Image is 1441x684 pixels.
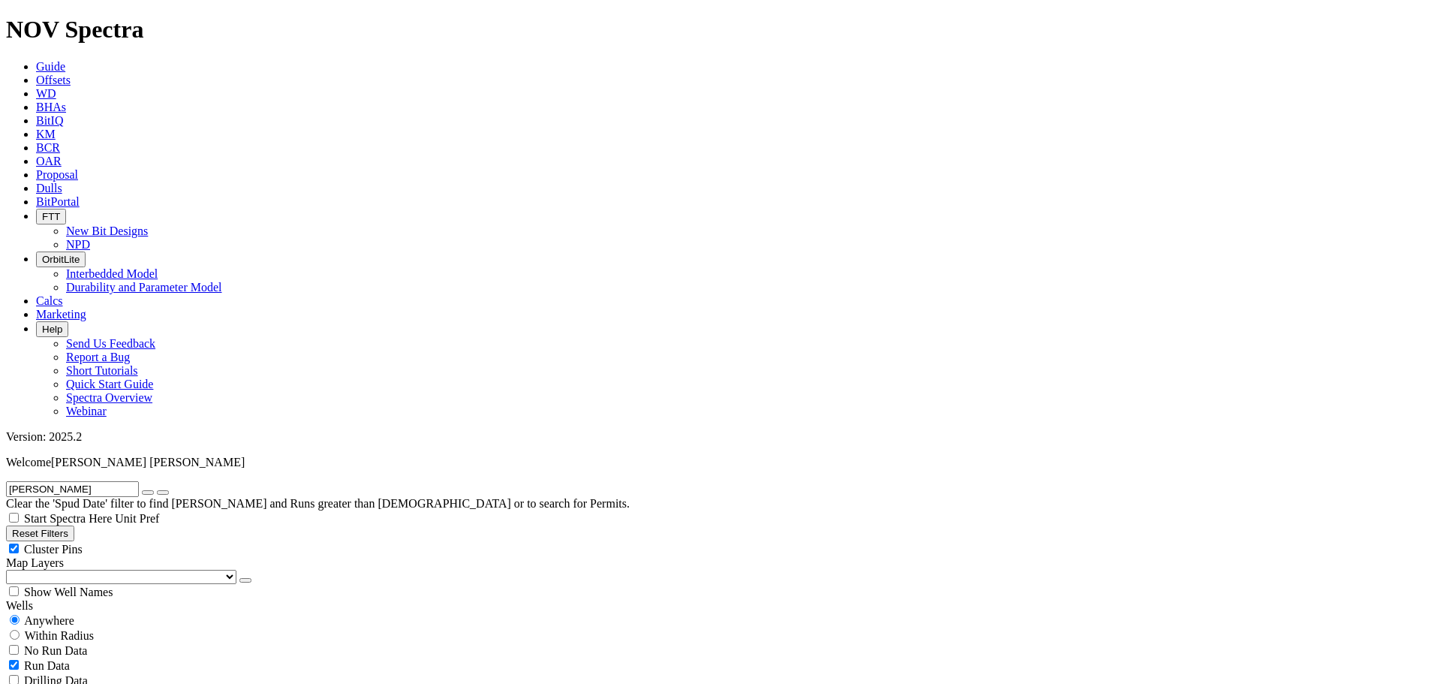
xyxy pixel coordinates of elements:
[25,629,94,642] span: Within Radius
[24,586,113,598] span: Show Well Names
[36,60,65,73] a: Guide
[6,599,1435,613] div: Wells
[36,182,62,194] a: Dulls
[66,405,107,417] a: Webinar
[51,456,245,469] span: [PERSON_NAME] [PERSON_NAME]
[42,324,62,335] span: Help
[66,281,222,294] a: Durability and Parameter Model
[66,364,138,377] a: Short Tutorials
[6,497,630,510] span: Clear the 'Spud Date' filter to find [PERSON_NAME] and Runs greater than [DEMOGRAPHIC_DATA] or to...
[6,556,64,569] span: Map Layers
[66,391,152,404] a: Spectra Overview
[36,114,63,127] a: BitIQ
[6,430,1435,444] div: Version: 2025.2
[36,128,56,140] a: KM
[6,526,74,541] button: Reset Filters
[24,543,83,556] span: Cluster Pins
[36,308,86,321] a: Marketing
[6,481,139,497] input: Search
[66,267,158,280] a: Interbedded Model
[36,252,86,267] button: OrbitLite
[36,195,80,208] a: BitPortal
[36,101,66,113] a: BHAs
[36,209,66,224] button: FTT
[6,16,1435,44] h1: NOV Spectra
[42,211,60,222] span: FTT
[36,87,56,100] a: WD
[66,224,148,237] a: New Bit Designs
[36,74,71,86] a: Offsets
[9,513,19,523] input: Start Spectra Here
[36,168,78,181] a: Proposal
[66,351,130,363] a: Report a Bug
[66,238,90,251] a: NPD
[36,294,63,307] a: Calcs
[42,254,80,265] span: OrbitLite
[36,155,62,167] a: OAR
[66,378,153,390] a: Quick Start Guide
[36,321,68,337] button: Help
[24,512,112,525] span: Start Spectra Here
[6,456,1435,469] p: Welcome
[36,141,60,154] a: BCR
[24,659,70,672] span: Run Data
[66,337,155,350] a: Send Us Feedback
[115,512,159,525] span: Unit Pref
[24,614,74,627] span: Anywhere
[24,644,87,657] span: No Run Data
